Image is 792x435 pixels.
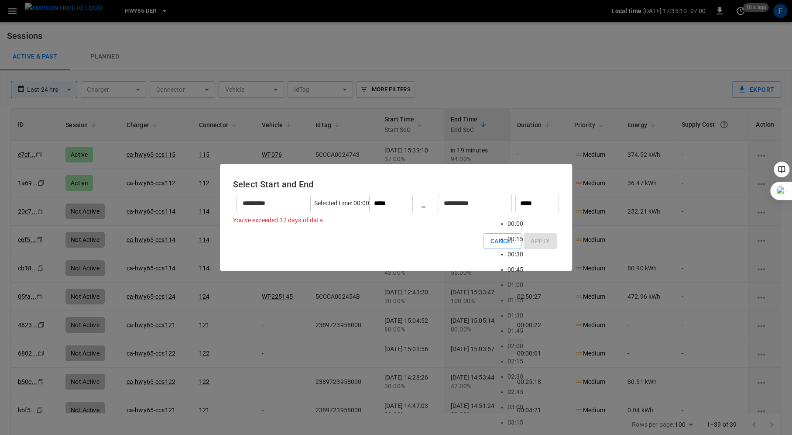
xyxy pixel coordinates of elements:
li: 00:00 [507,216,523,231]
li: 00:15 [507,231,523,247]
span: Selected time: 00:00 [314,199,369,206]
li: 01:00 [507,277,523,293]
li: 00:30 [507,247,523,262]
li: 01:15 [507,293,523,308]
h6: Select Start and End [233,177,559,191]
button: Cancel [483,233,521,249]
li: 02:30 [507,369,523,384]
li: 02:45 [507,384,523,400]
li: 01:30 [507,308,523,323]
li: 02:15 [507,354,523,369]
li: 02:00 [507,338,523,354]
li: 00:45 [507,262,523,277]
h6: _ [422,197,425,211]
li: 03:15 [507,415,523,430]
p: You've exceeded 32 days of data. [233,216,559,224]
li: 03:00 [507,400,523,415]
li: 01:45 [507,323,523,338]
